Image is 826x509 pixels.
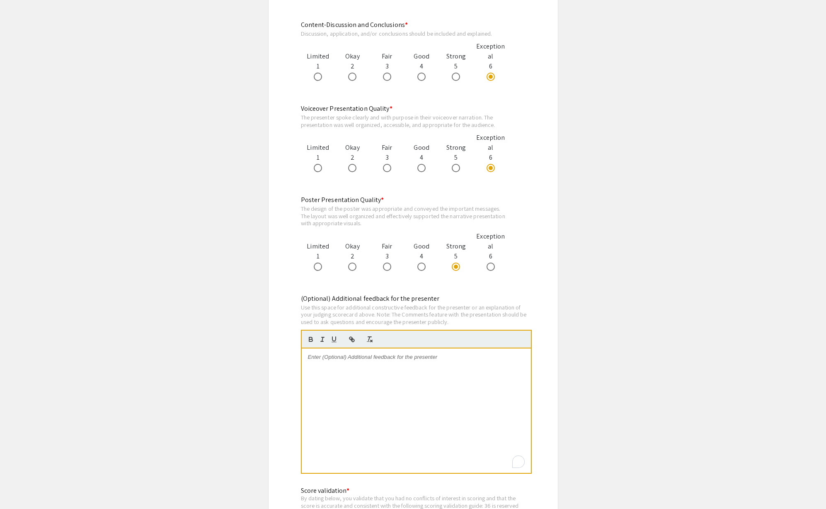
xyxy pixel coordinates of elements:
[370,143,404,173] div: 3
[439,51,473,81] div: 5
[335,51,370,61] div: Okay
[335,51,370,81] div: 2
[370,241,404,251] div: Fair
[439,241,473,251] div: Strong
[301,143,335,173] div: 1
[439,143,473,153] div: Strong
[301,51,335,61] div: Limited
[404,143,438,173] div: 4
[301,241,335,251] div: Limited
[301,241,335,271] div: 1
[335,143,370,173] div: 2
[301,51,335,81] div: 1
[370,143,404,153] div: Fair
[439,143,473,173] div: 5
[301,114,508,128] div: The presenter spoke clearly and with purpose in their voiceover narration. The presentation was w...
[370,51,404,81] div: 3
[335,241,370,251] div: Okay
[404,241,438,271] div: 4
[404,143,438,153] div: Good
[473,231,508,271] div: 6
[301,30,508,37] div: Discussion, application, and/or conclusions should be included and explained.
[473,41,508,81] div: 6
[301,195,384,204] mat-label: Poster Presentation Quality
[473,133,508,173] div: 6
[301,486,349,495] mat-label: Score validation
[302,348,531,473] div: To enrich screen reader interactions, please activate Accessibility in Grammarly extension settings
[473,231,508,251] div: Exceptional
[301,304,532,326] div: Use this space for additional constructive feedback for the presenter or an explanation of your j...
[473,133,508,153] div: Exceptional
[6,472,35,503] iframe: Chat
[439,51,473,61] div: Strong
[301,104,392,113] mat-label: Voiceover Presentation Quality
[370,241,404,271] div: 3
[404,241,438,251] div: Good
[370,51,404,61] div: Fair
[473,41,508,61] div: Exceptional
[301,205,508,227] div: The design of the poster was appropriate and conveyed the important messages. The layout was well...
[301,20,408,29] mat-label: Content-Discussion and Conclusions
[301,143,335,153] div: Limited
[301,294,440,303] mat-label: (Optional) Additional feedback for the presenter
[335,241,370,271] div: 2
[439,241,473,271] div: 5
[404,51,438,61] div: Good
[404,51,438,81] div: 4
[335,143,370,153] div: Okay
